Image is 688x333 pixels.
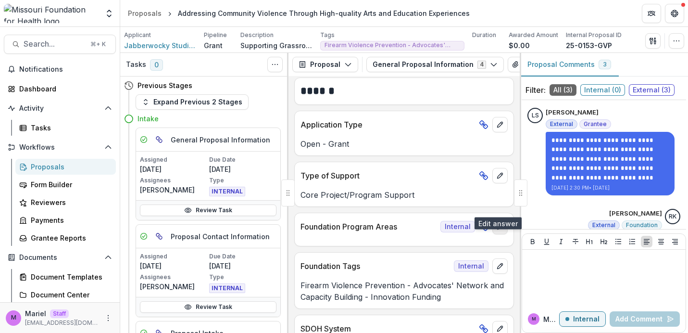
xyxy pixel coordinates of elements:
button: edit [492,168,508,183]
button: Open Workflows [4,140,116,155]
button: Strike [570,236,581,247]
button: edit [492,117,508,132]
a: Proposals [124,6,165,20]
button: Heading 1 [584,236,595,247]
div: Document Center [31,290,108,300]
p: Type [209,176,276,185]
p: Type of Support [300,170,475,181]
span: External [592,222,615,229]
div: Form Builder [31,179,108,190]
p: Mariel [543,314,559,324]
button: Bold [527,236,538,247]
h5: General Proposal Information [171,135,270,145]
div: Reviewers [31,197,108,207]
p: Mariel [25,308,46,319]
span: Firearm Violence Prevention - Advocates' Network and Capacity Building - Innovation Funding [325,42,460,49]
div: Linda Schust [532,113,539,119]
a: Review Task [140,301,276,313]
button: Heading 2 [598,236,610,247]
a: Jabberwocky Studios [124,40,196,51]
span: External ( 3 ) [629,84,675,96]
p: [DATE] [140,261,207,271]
button: View Attached Files [508,57,523,72]
button: Italicize [555,236,567,247]
button: Ordered List [626,236,638,247]
p: Supporting Grassroots Efforts and Capacity to address Firearm Injury and Death (FID) - Core Suppo... [240,40,313,51]
p: [DATE] [140,164,207,174]
a: Form Builder [15,177,116,192]
div: Tasks [31,123,108,133]
p: [EMAIL_ADDRESS][DOMAIN_NAME] [25,319,99,327]
a: Reviewers [15,194,116,210]
a: Tasks [15,120,116,136]
p: Due Date [209,155,276,164]
p: Type [209,273,276,282]
span: Search... [24,39,85,49]
button: Toggle View Cancelled Tasks [267,57,283,72]
span: Internal [440,221,475,232]
span: Documents [19,254,100,262]
span: Workflows [19,143,100,152]
p: Assigned [140,155,207,164]
button: Open entity switcher [102,4,116,23]
div: Addressing Community Violence Through High-quality Arts and Education Experiences [178,8,470,18]
nav: breadcrumb [124,6,474,20]
a: Dashboard [4,81,116,97]
div: Payments [31,215,108,225]
button: Underline [541,236,552,247]
span: Internal ( 0 ) [580,84,625,96]
span: External [550,121,573,128]
h4: Previous Stages [138,80,192,90]
div: Proposals [128,8,162,18]
p: Due Date [209,252,276,261]
h4: Intake [138,114,159,124]
button: More [102,312,114,324]
div: Proposals [31,162,108,172]
p: Awarded Amount [509,31,558,39]
button: Align Right [669,236,681,247]
p: Filter: [525,84,546,96]
div: Document Templates [31,272,108,282]
button: Align Left [641,236,652,247]
p: [DATE] 2:30 PM • [DATE] [551,184,669,192]
img: Missouri Foundation for Health logo [4,4,99,23]
button: Add Comment [610,311,680,327]
p: Foundation Program Areas [300,221,437,232]
button: Notifications [4,62,116,77]
div: Grantee Reports [31,233,108,243]
div: Renee Klann [669,214,676,220]
a: Grantee Reports [15,230,116,246]
button: Parent task [151,132,167,147]
p: [PERSON_NAME] [140,282,207,292]
button: Get Help [665,4,684,23]
button: Proposal Comments [520,53,619,77]
div: Dashboard [19,84,108,94]
p: Applicant [124,31,151,39]
p: [PERSON_NAME] [140,185,207,195]
button: edit [492,219,508,234]
span: 3 [603,61,607,68]
a: Proposals [15,159,116,175]
p: 25-0153-GVP [566,40,612,51]
p: Tags [320,31,335,39]
button: Internal [559,311,606,327]
p: Internal [573,315,600,323]
button: General Proposal Information4 [366,57,504,72]
span: 0 [150,59,163,71]
p: Pipeline [204,31,227,39]
p: Foundation Tags [300,260,450,272]
a: Payments [15,212,116,228]
div: Mariel [11,315,16,321]
button: Search... [4,35,116,54]
button: Open Activity [4,101,116,116]
h3: Tasks [126,61,146,69]
p: Application Type [300,119,475,130]
button: Partners [642,4,661,23]
div: Mariel [532,317,536,321]
p: Internal Proposal ID [566,31,622,39]
p: Assigned [140,252,207,261]
p: Description [240,31,274,39]
button: Bullet List [613,236,624,247]
p: Firearm Violence Prevention - Advocates' Network and Capacity Building - Innovation Funding [300,280,508,303]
